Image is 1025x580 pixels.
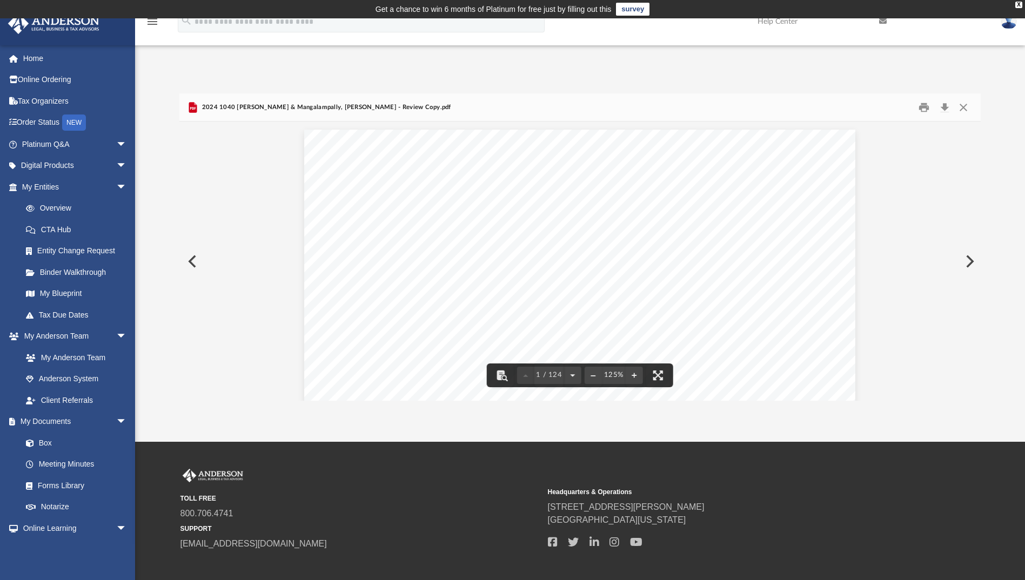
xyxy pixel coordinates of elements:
[602,372,626,379] div: Current zoom level
[15,454,138,475] a: Meeting Minutes
[180,524,540,534] small: SUPPORT
[15,496,138,518] a: Notarize
[116,176,138,198] span: arrow_drop_down
[179,246,203,276] button: Previous File
[548,515,686,524] a: [GEOGRAPHIC_DATA][US_STATE]
[585,363,602,387] button: Zoom out
[8,69,143,91] a: Online Ordering
[8,112,143,134] a: Order StatusNEW
[452,229,465,238] span: NV
[8,176,143,198] a: My Entitiesarrow_drop_down
[116,411,138,433] span: arrow_drop_down
[179,122,980,400] div: File preview
[626,363,643,387] button: Zoom in
[15,261,143,283] a: Binder Walkthrough
[179,122,980,400] div: Document Viewer
[15,347,132,368] a: My Anderson Team
[116,133,138,156] span: arrow_drop_down
[8,517,138,539] a: Online Learningarrow_drop_down
[15,432,132,454] a: Box
[180,469,245,483] img: Anderson Advisors Platinum Portal
[957,246,981,276] button: Next File
[548,502,705,511] a: [STREET_ADDRESS][PERSON_NAME]
[180,494,540,503] small: TOLL FREE
[5,13,103,34] img: Anderson Advisors Platinum Portal
[180,15,192,26] i: search
[15,198,143,219] a: Overview
[15,240,143,262] a: Entity Change Request
[116,155,138,177] span: arrow_drop_down
[180,539,327,548] a: [EMAIL_ADDRESS][DOMAIN_NAME]
[490,363,514,387] button: Toggle findbar
[15,283,138,305] a: My Blueprint
[15,475,132,496] a: Forms Library
[564,363,581,387] button: Next page
[383,207,457,216] span: [PERSON_NAME]
[440,207,478,216] span: GLOBAL
[383,218,408,227] span: 3225
[459,218,491,227] span: DRIVE
[954,99,973,116] button: Close
[913,99,935,116] button: Print
[414,218,486,227] span: [PERSON_NAME]
[146,21,159,28] a: menu
[1015,2,1022,8] div: close
[116,517,138,539] span: arrow_drop_down
[180,509,233,518] a: 800.706.4741
[8,133,143,155] a: Platinum Q&Aarrow_drop_down
[8,326,138,347] a: My Anderson Teamarrow_drop_down
[179,93,980,401] div: Preview
[383,229,401,238] span: LAS
[548,487,908,497] small: Headquarters & Operations
[8,48,143,69] a: Home
[116,326,138,348] span: arrow_drop_down
[534,372,564,379] span: 1 / 124
[408,229,446,238] span: VEGAS,
[1001,14,1017,29] img: User Pic
[199,103,451,112] span: 2024 1040 [PERSON_NAME] & Mangalampally, [PERSON_NAME] - Review Copy.pdf
[146,15,159,28] i: menu
[541,207,580,216] span: GROUP,
[586,207,605,216] span: LLC
[376,3,612,16] div: Get a chance to win 6 months of Platinum for free just by filling out this
[62,114,86,131] div: NEW
[8,411,138,433] a: My Documentsarrow_drop_down
[15,304,143,326] a: Tax Due Dates
[15,389,138,411] a: Client Referrals
[478,229,510,238] span: 89121
[15,368,138,390] a: Anderson System
[534,363,564,387] button: 1 / 124
[8,155,143,177] a: Digital Productsarrow_drop_down
[15,539,138,561] a: Courses
[646,363,670,387] button: Enter fullscreen
[8,90,143,112] a: Tax Organizers
[15,219,143,240] a: CTA Hub
[935,99,954,116] button: Download
[616,3,649,16] a: survey
[484,207,535,216] span: BUSINESS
